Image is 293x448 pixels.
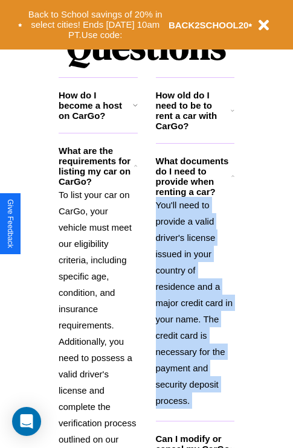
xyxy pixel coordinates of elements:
p: You'll need to provide a valid driver's license issued in your country of residence and a major c... [156,197,235,409]
h3: What are the requirements for listing my car on CarGo? [59,146,134,187]
h3: What documents do I need to provide when renting a car? [156,156,232,197]
h3: How old do I need to be to rent a car with CarGo? [156,90,231,131]
h3: How do I become a host on CarGo? [59,90,133,121]
div: Open Intercom Messenger [12,407,41,436]
b: BACK2SCHOOL20 [169,20,249,30]
div: Give Feedback [6,199,14,248]
button: Back to School savings of 20% in select cities! Ends [DATE] 10am PT.Use code: [22,6,169,43]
